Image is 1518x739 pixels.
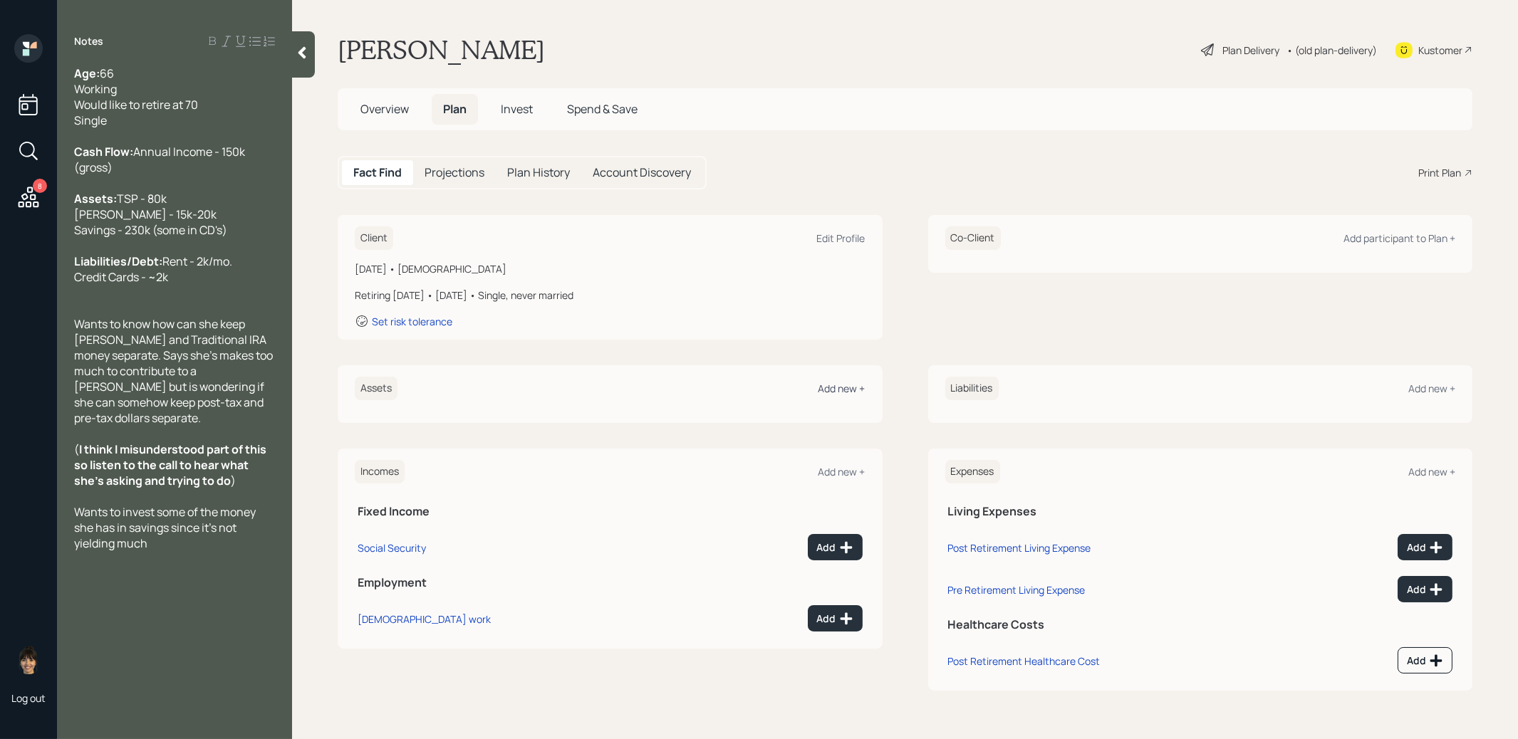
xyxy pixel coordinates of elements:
span: Rent - 2k/mo. Credit Cards - ~2k [74,253,232,285]
div: • (old plan-delivery) [1286,43,1377,58]
span: Plan [443,101,467,117]
div: Post Retirement Healthcare Cost [948,654,1101,668]
h6: Co-Client [945,226,1001,250]
h1: [PERSON_NAME] [338,34,545,65]
div: Plan Delivery [1222,43,1279,58]
div: Add participant to Plan + [1343,231,1455,245]
button: Add [1398,534,1452,560]
div: Add new + [818,465,865,478]
div: Add [817,540,853,555]
div: Add [817,612,853,626]
h6: Assets [355,377,397,400]
h5: Account Discovery [593,166,691,179]
span: Overview [360,101,409,117]
div: 8 [33,179,47,193]
h5: Living Expenses [948,505,1453,518]
span: I think I misunderstood part of this so listen to the call to hear what she's asking and trying t... [74,441,269,488]
span: Spend & Save [567,101,638,117]
label: Notes [74,34,103,48]
h5: Fixed Income [358,505,863,518]
div: Add [1407,654,1443,668]
div: [DATE] • [DEMOGRAPHIC_DATA] [355,261,865,276]
div: Print Plan [1418,165,1461,180]
h5: Healthcare Costs [948,618,1453,631]
h5: Plan History [507,166,570,179]
div: Pre Retirement Living Expense [948,583,1086,597]
button: Add [808,605,863,631]
span: Age: [74,65,100,81]
div: Post Retirement Living Expense [948,541,1091,555]
div: Log out [11,691,46,705]
div: Add new + [818,382,865,395]
div: Set risk tolerance [372,315,452,328]
div: [DEMOGRAPHIC_DATA] work [358,612,491,626]
div: Edit Profile [817,231,865,245]
span: Wants to invest some of the money she has in savings since it's not yielding much [74,504,258,551]
button: Add [1398,647,1452,674]
span: ( [74,441,79,457]
div: Add [1407,582,1443,597]
h6: Expenses [945,460,1000,483]
button: Add [808,534,863,560]
span: Wants to know how can she keep [PERSON_NAME] and Traditional IRA money separate. Says she's makes... [74,316,275,426]
span: Cash Flow: [74,144,133,159]
h6: Liabilities [945,377,999,400]
span: ) [231,473,236,488]
div: Kustomer [1418,43,1462,58]
h6: Client [355,226,393,250]
h5: Employment [358,576,863,589]
div: Retiring [DATE] • [DATE] • Single, never married [355,288,865,303]
div: Add new + [1408,465,1455,478]
span: Liabilities/Debt: [74,253,162,269]
span: Assets: [74,191,117,206]
button: Add [1398,576,1452,602]
span: Annual Income - 150k (gross) [74,144,247,175]
h5: Projections [425,166,484,179]
div: Add new + [1408,382,1455,395]
h5: Fact Find [353,166,402,179]
div: Social Security [358,541,426,555]
div: Add [1407,540,1443,555]
span: 66 Working Would like to retire at 70 Single [74,65,198,128]
span: Invest [501,101,533,117]
span: TSP - 80k [PERSON_NAME] - 15k-20k Savings - 230k (some in CD's) [74,191,227,238]
h6: Incomes [355,460,405,483]
img: treva-nostdahl-headshot.png [14,646,43,674]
